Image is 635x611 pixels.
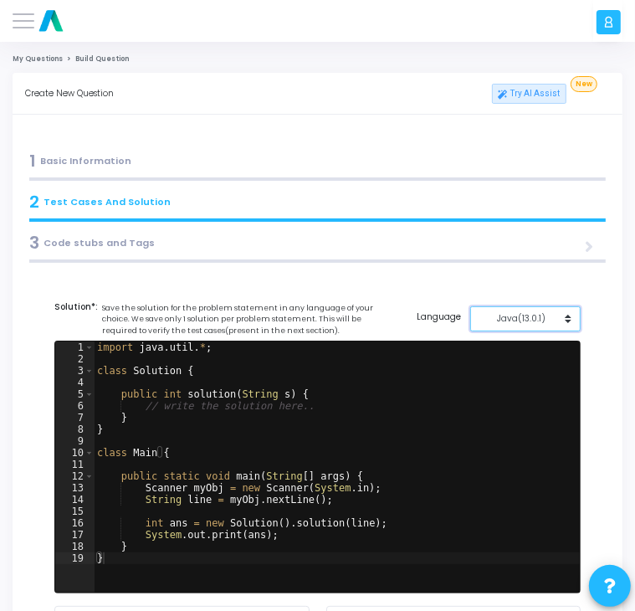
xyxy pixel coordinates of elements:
label: Solution*: [54,300,397,336]
span: 3 [29,230,39,255]
div: 10 [55,447,95,459]
span: 2 [29,189,39,214]
nav: breadcrumb [13,54,622,64]
div: 15 [55,506,95,517]
label: Language [417,311,462,323]
img: logo [34,4,68,38]
div: 16 [55,517,95,529]
div: Test Cases And Solution [29,189,606,214]
span: Build Question [75,54,129,64]
a: 3Code stubs and Tags [25,226,610,267]
div: Java(13.0.1) [479,312,564,325]
div: 3 [55,365,95,377]
div: 1 [55,341,95,353]
div: 6 [55,400,95,412]
span: New [571,76,597,92]
div: Code stubs and Tags [29,230,606,255]
div: 17 [55,529,95,541]
a: 2Test Cases And Solution [25,185,610,226]
div: Basic Information [29,148,606,173]
a: Try AI Assist [492,84,566,104]
div: 13 [55,482,95,494]
div: 12 [55,470,95,482]
div: 8 [55,424,95,435]
span: 1 [29,148,36,173]
div: 11 [55,459,95,470]
div: 7 [55,412,95,424]
a: My Questions [13,54,63,64]
div: 2 [55,353,95,365]
div: 9 [55,435,95,447]
div: 5 [55,388,95,400]
div: 19 [55,552,95,564]
button: Java(13.0.1) [470,306,581,331]
div: 18 [55,541,95,552]
a: 1Basic Information [25,144,610,185]
div: 14 [55,494,95,506]
div: Create New Question [25,73,318,114]
span: Save the solution for the problem statement in any language of your choice. We save only 1 soluti... [102,303,397,337]
div: 4 [55,377,95,388]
